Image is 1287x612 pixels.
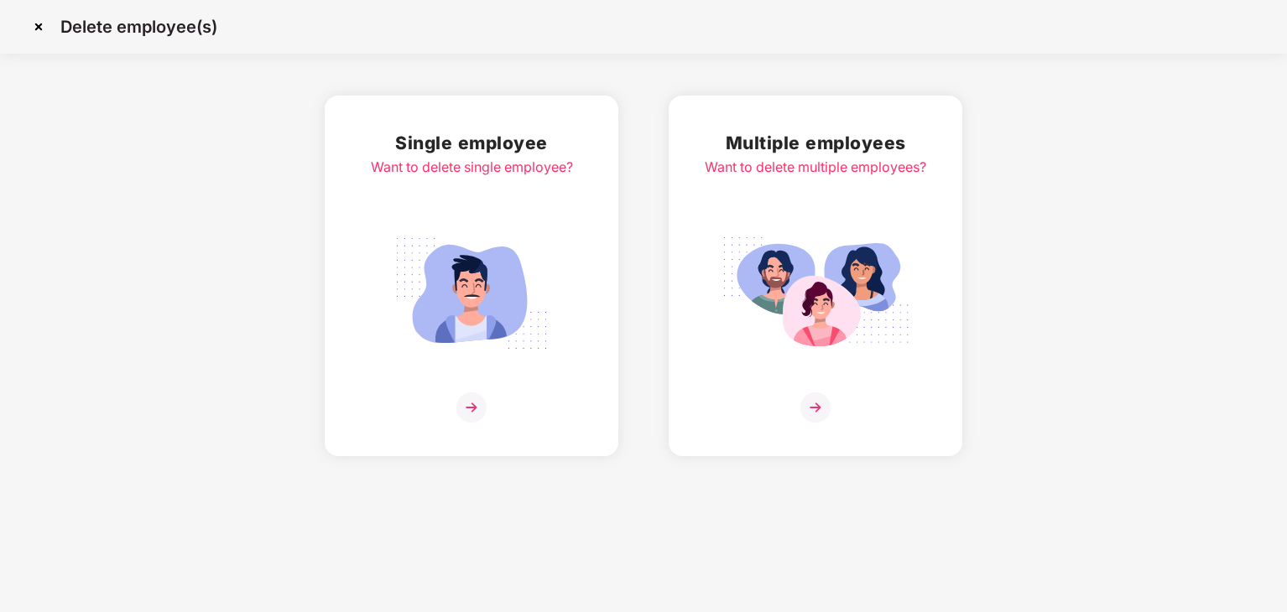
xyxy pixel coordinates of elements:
[456,392,487,423] img: svg+xml;base64,PHN2ZyB4bWxucz0iaHR0cDovL3d3dy53My5vcmcvMjAwMC9zdmciIHdpZHRoPSIzNiIgaGVpZ2h0PSIzNi...
[800,392,831,423] img: svg+xml;base64,PHN2ZyB4bWxucz0iaHR0cDovL3d3dy53My5vcmcvMjAwMC9zdmciIHdpZHRoPSIzNiIgaGVpZ2h0PSIzNi...
[705,157,926,178] div: Want to delete multiple employees?
[60,17,217,37] p: Delete employee(s)
[371,129,573,157] h2: Single employee
[371,157,573,178] div: Want to delete single employee?
[722,228,909,359] img: svg+xml;base64,PHN2ZyB4bWxucz0iaHR0cDovL3d3dy53My5vcmcvMjAwMC9zdmciIGlkPSJNdWx0aXBsZV9lbXBsb3llZS...
[378,228,565,359] img: svg+xml;base64,PHN2ZyB4bWxucz0iaHR0cDovL3d3dy53My5vcmcvMjAwMC9zdmciIGlkPSJTaW5nbGVfZW1wbG95ZWUiIH...
[25,13,52,40] img: svg+xml;base64,PHN2ZyBpZD0iQ3Jvc3MtMzJ4MzIiIHhtbG5zPSJodHRwOi8vd3d3LnczLm9yZy8yMDAwL3N2ZyIgd2lkdG...
[705,129,926,157] h2: Multiple employees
